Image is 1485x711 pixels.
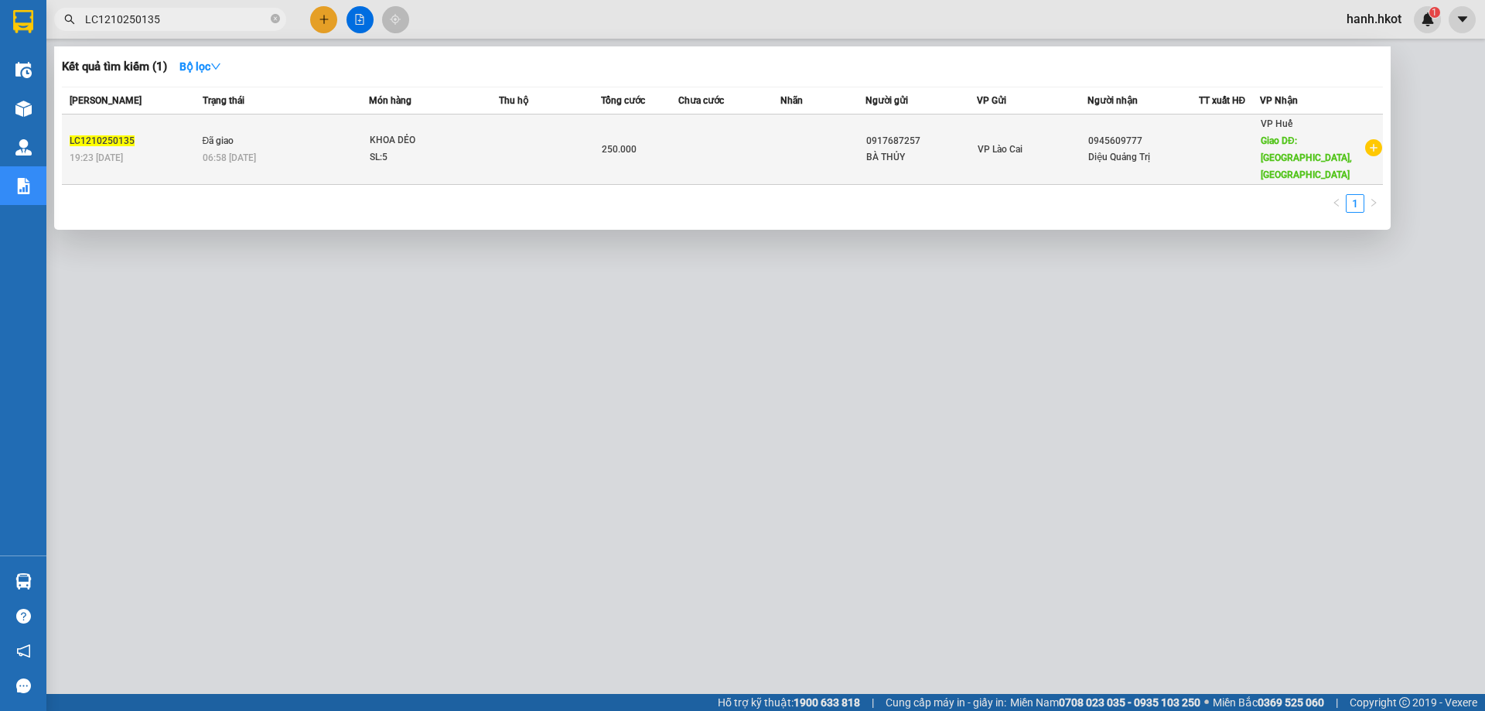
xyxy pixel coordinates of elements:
span: message [16,679,31,693]
span: search [64,14,75,25]
div: BÀ THỦY [866,149,975,166]
div: 0917687257 [866,133,975,149]
input: Tìm tên, số ĐT hoặc mã đơn [85,11,268,28]
span: 250.000 [602,144,637,155]
span: Giao DĐ: [GEOGRAPHIC_DATA], [GEOGRAPHIC_DATA] [1261,135,1352,180]
a: 1 [1347,195,1364,212]
span: VP Huế [1261,118,1292,129]
img: warehouse-icon [15,62,32,78]
li: 1 [1346,194,1364,213]
button: Bộ lọcdown [167,54,234,79]
span: down [210,61,221,72]
span: 19:23 [DATE] [70,152,123,163]
span: notification [16,644,31,658]
span: LC1210250135 [70,135,135,146]
button: right [1364,194,1383,213]
span: Thu hộ [499,95,528,106]
span: 06:58 [DATE] [203,152,256,163]
strong: Bộ lọc [179,60,221,73]
img: solution-icon [15,178,32,194]
span: TT xuất HĐ [1199,95,1246,106]
img: warehouse-icon [15,573,32,590]
span: Đã giao [203,135,234,146]
div: SL: 5 [370,149,486,166]
h3: Kết quả tìm kiếm ( 1 ) [62,59,167,75]
span: close-circle [271,14,280,23]
span: Chưa cước [678,95,724,106]
span: [PERSON_NAME] [70,95,142,106]
img: warehouse-icon [15,139,32,156]
span: VP Gửi [977,95,1006,106]
button: left [1327,194,1346,213]
img: warehouse-icon [15,101,32,117]
img: logo-vxr [13,10,33,33]
span: Người nhận [1087,95,1138,106]
span: Trạng thái [203,95,244,106]
li: Previous Page [1327,194,1346,213]
span: plus-circle [1365,139,1382,156]
span: VP Lào Cai [978,144,1022,155]
span: Tổng cước [601,95,645,106]
div: Diệu Quảng Trị [1088,149,1197,166]
span: left [1332,198,1341,207]
span: VP Nhận [1260,95,1298,106]
div: 0945609777 [1088,133,1197,149]
span: question-circle [16,609,31,624]
span: close-circle [271,12,280,27]
span: Nhãn [780,95,803,106]
div: KHOA DẺO [370,132,486,149]
span: right [1369,198,1378,207]
li: Next Page [1364,194,1383,213]
span: Món hàng [369,95,411,106]
span: Người gửi [865,95,908,106]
